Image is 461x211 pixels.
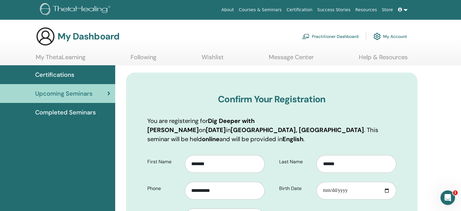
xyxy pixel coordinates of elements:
a: Courses & Seminars [236,4,284,15]
a: Store [379,4,396,15]
b: [GEOGRAPHIC_DATA], [GEOGRAPHIC_DATA] [231,126,364,134]
a: Resources [353,4,379,15]
a: My ThetaLearning [36,53,85,65]
b: English [282,135,303,143]
img: logo.png [40,3,112,17]
img: chalkboard-teacher.svg [302,34,309,39]
span: Certifications [35,70,74,79]
img: cog.svg [373,31,381,42]
span: Upcoming Seminars [35,89,92,98]
label: First Name [143,156,185,168]
a: Wishlist [202,53,224,65]
a: Success Stories [315,4,353,15]
span: Completed Seminars [35,108,96,117]
a: Help & Resources [359,53,408,65]
label: Phone [143,183,185,194]
a: Practitioner Dashboard [302,30,359,43]
label: Last Name [275,156,317,168]
label: Birth Date [275,183,317,194]
a: Certification [284,4,315,15]
iframe: Intercom live chat [440,190,455,205]
span: 1 [453,190,458,195]
a: About [219,4,236,15]
h3: Confirm Your Registration [147,94,396,105]
a: Following [131,53,156,65]
a: Message Center [269,53,314,65]
a: My Account [373,30,407,43]
img: generic-user-icon.jpg [36,27,55,46]
b: online [202,135,219,143]
b: [DATE] [206,126,226,134]
p: You are registering for on in . This seminar will be held and will be provided in . [147,116,396,144]
h3: My Dashboard [58,31,119,42]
